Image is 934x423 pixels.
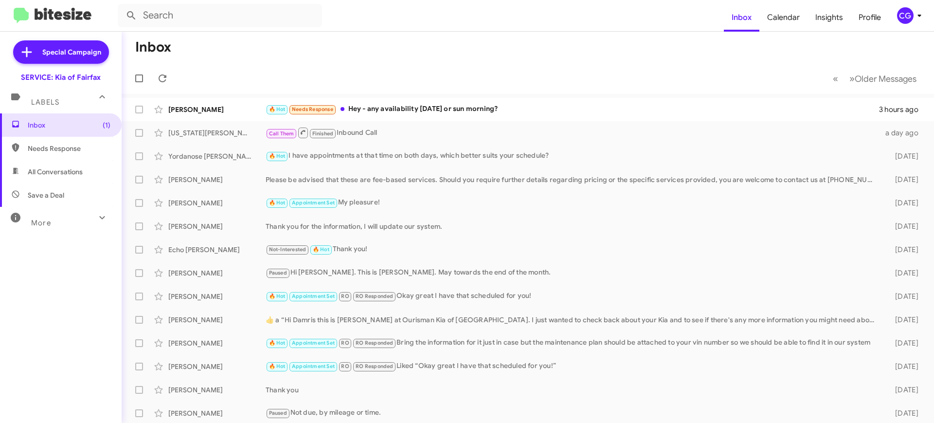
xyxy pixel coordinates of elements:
span: Paused [269,410,287,416]
span: Not-Interested [269,246,306,253]
a: Insights [808,3,851,32]
div: Inbound Call [266,127,880,139]
span: » [849,73,855,85]
span: Needs Response [28,144,110,153]
a: Calendar [759,3,808,32]
div: Thank you [266,385,880,395]
input: Search [118,4,322,27]
span: Labels [31,98,59,107]
div: Not due, by mileage or time. [266,407,880,419]
a: Special Campaign [13,40,109,64]
div: [DATE] [880,175,926,184]
span: RO [341,363,349,369]
div: [PERSON_NAME] [168,198,266,208]
div: Thank you for the information, I will update our system. [266,221,880,231]
span: 🔥 Hot [269,363,286,369]
span: 🔥 Hot [313,246,329,253]
a: Profile [851,3,889,32]
span: 🔥 Hot [269,153,286,159]
div: Yordanose [PERSON_NAME] [168,151,266,161]
div: SERVICE: Kia of Fairfax [21,73,101,82]
span: « [833,73,838,85]
div: Liked “Okay great I have that scheduled for you!” [266,361,880,372]
span: (1) [103,120,110,130]
button: Previous [827,69,844,89]
div: Hi [PERSON_NAME]. This is [PERSON_NAME]. May towards the end of the month. [266,267,880,278]
div: Please be advised that these are fee-based services. Should you require further details regarding... [266,175,880,184]
div: Hey - any availability [DATE] or sun morning? [266,104,879,115]
div: [PERSON_NAME] [168,315,266,325]
span: Older Messages [855,74,916,84]
span: All Conversations [28,167,83,177]
div: [DATE] [880,362,926,371]
div: I have appointments at that time on both days, which better suits your schedule? [266,150,880,162]
button: CG [889,7,923,24]
div: 3 hours ago [879,105,926,114]
div: ​👍​ a “ Hi Damris this is [PERSON_NAME] at Ourisman Kia of [GEOGRAPHIC_DATA]. I just wanted to ch... [266,315,880,325]
div: [PERSON_NAME] [168,292,266,301]
div: [DATE] [880,338,926,348]
div: [DATE] [880,408,926,418]
span: RO Responded [356,340,393,346]
span: More [31,219,51,227]
span: Appointment Set [292,340,335,346]
span: Appointment Set [292,363,335,369]
span: RO [341,293,349,299]
div: [PERSON_NAME] [168,175,266,184]
div: [DATE] [880,292,926,301]
div: [DATE] [880,385,926,395]
div: [DATE] [880,221,926,231]
div: [DATE] [880,151,926,161]
nav: Page navigation example [827,69,922,89]
div: [US_STATE][PERSON_NAME] [168,128,266,138]
span: Appointment Set [292,200,335,206]
span: Finished [312,130,334,137]
div: [DATE] [880,245,926,255]
div: [PERSON_NAME] [168,408,266,418]
div: [DATE] [880,315,926,325]
span: 🔥 Hot [269,340,286,346]
div: Thank you! [266,244,880,255]
div: [PERSON_NAME] [168,221,266,231]
span: 🔥 Hot [269,293,286,299]
span: RO Responded [356,363,393,369]
span: Appointment Set [292,293,335,299]
div: My pleasure! [266,197,880,208]
span: Save a Deal [28,190,64,200]
div: [PERSON_NAME] [168,385,266,395]
span: 🔥 Hot [269,200,286,206]
div: Bring the information for it just in case but the maintenance plan should be attached to your vin... [266,337,880,349]
span: Needs Response [292,106,333,112]
div: [DATE] [880,268,926,278]
span: RO Responded [356,293,393,299]
span: RO [341,340,349,346]
div: [PERSON_NAME] [168,338,266,348]
span: Call Them [269,130,294,137]
div: Okay great I have that scheduled for you! [266,291,880,302]
span: Paused [269,270,287,276]
div: a day ago [880,128,926,138]
div: [PERSON_NAME] [168,268,266,278]
div: CG [897,7,914,24]
span: Inbox [28,120,110,130]
div: [PERSON_NAME] [168,362,266,371]
div: [PERSON_NAME] [168,105,266,114]
span: 🔥 Hot [269,106,286,112]
h1: Inbox [135,39,171,55]
span: Special Campaign [42,47,101,57]
button: Next [844,69,922,89]
div: [DATE] [880,198,926,208]
div: Echo [PERSON_NAME] [168,245,266,255]
a: Inbox [724,3,759,32]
